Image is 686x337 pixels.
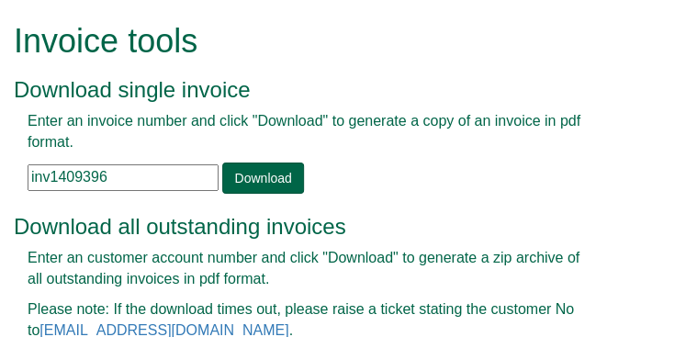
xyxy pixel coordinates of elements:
h1: Invoice tools [14,23,603,60]
p: Enter an invoice number and click "Download" to generate a copy of an invoice in pdf format. [28,111,590,153]
input: e.g. INV1234 [28,164,219,191]
h3: Download all outstanding invoices [14,215,603,239]
a: Download [222,163,303,194]
p: Enter an customer account number and click "Download" to generate a zip archive of all outstandin... [28,248,590,290]
h3: Download single invoice [14,78,603,102]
